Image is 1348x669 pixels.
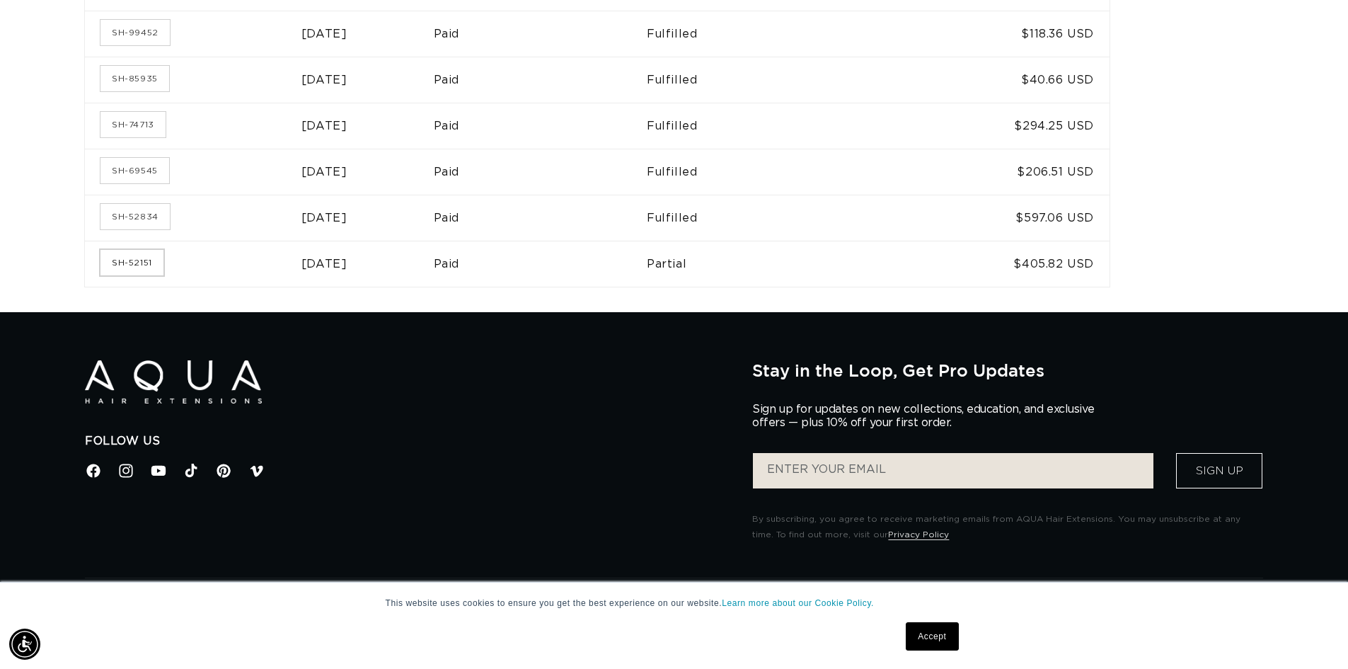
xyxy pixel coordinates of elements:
[753,453,1153,488] input: ENTER YOUR EMAIL
[386,597,963,610] p: This website uses cookies to ensure you get the best experience on our website.
[100,20,170,45] a: Order number SH-99452
[100,158,169,183] a: Order number SH-69545
[647,149,902,195] td: Fulfilled
[903,195,1110,241] td: $597.06 USD
[647,241,902,287] td: Partial
[647,57,902,103] td: Fulfilled
[301,74,347,86] time: [DATE]
[722,598,874,608] a: Learn more about our Cookie Policy.
[434,149,647,195] td: Paid
[1176,453,1262,488] button: Sign Up
[100,66,169,91] a: Order number SH-85935
[903,149,1110,195] td: $206.51 USD
[100,250,163,275] a: Order number SH-52151
[647,11,902,57] td: Fulfilled
[752,403,1106,430] p: Sign up for updates on new collections, education, and exclusive offers — plus 10% off your first...
[85,434,731,449] h2: Follow Us
[434,57,647,103] td: Paid
[752,512,1263,542] p: By subscribing, you agree to receive marketing emails from AQUA Hair Extensions. You may unsubscr...
[301,258,347,270] time: [DATE]
[9,629,40,660] div: Accessibility Menu
[906,622,958,651] a: Accept
[301,212,347,224] time: [DATE]
[647,195,902,241] td: Fulfilled
[301,120,347,132] time: [DATE]
[1277,601,1348,669] iframe: Chat Widget
[647,103,902,149] td: Fulfilled
[752,360,1263,380] h2: Stay in the Loop, Get Pro Updates
[903,57,1110,103] td: $40.66 USD
[301,166,347,178] time: [DATE]
[903,103,1110,149] td: $294.25 USD
[301,28,347,40] time: [DATE]
[434,11,647,57] td: Paid
[100,204,170,229] a: Order number SH-52834
[888,530,949,539] a: Privacy Policy
[434,103,647,149] td: Paid
[100,112,166,137] a: Order number SH-74713
[434,241,647,287] td: Paid
[903,11,1110,57] td: $118.36 USD
[434,195,647,241] td: Paid
[85,360,262,404] img: Aqua Hair Extensions
[903,241,1110,287] td: $405.82 USD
